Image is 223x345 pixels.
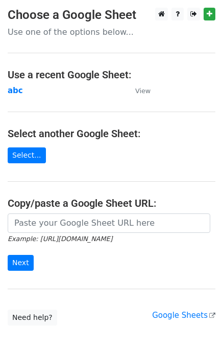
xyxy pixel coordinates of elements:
small: View [135,87,151,95]
h4: Copy/paste a Google Sheet URL: [8,197,215,209]
a: Select... [8,147,46,163]
h4: Use a recent Google Sheet: [8,69,215,81]
a: View [125,86,151,95]
input: Paste your Google Sheet URL here [8,213,210,233]
p: Use one of the options below... [8,27,215,37]
h4: Select another Google Sheet: [8,127,215,140]
h3: Choose a Google Sheet [8,8,215,23]
a: abc [8,86,23,95]
input: Next [8,255,34,271]
a: Need help? [8,310,57,326]
a: Google Sheets [152,311,215,320]
small: Example: [URL][DOMAIN_NAME] [8,235,112,243]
